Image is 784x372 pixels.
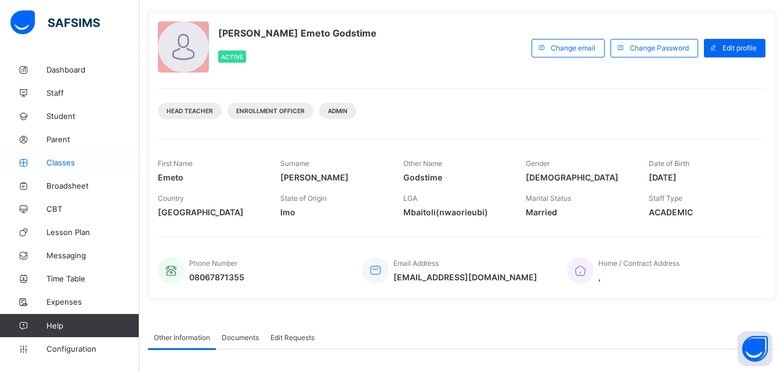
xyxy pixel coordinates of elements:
span: Married [526,207,631,217]
span: Country [158,194,184,203]
button: Open asap [738,331,772,366]
span: , [598,272,680,282]
span: Classes [46,158,139,167]
span: Head Teacher [167,107,213,114]
span: Broadsheet [46,181,139,190]
span: Time Table [46,274,139,283]
span: Staff [46,88,139,97]
span: Student [46,111,139,121]
span: [DEMOGRAPHIC_DATA] [526,172,631,182]
span: Other Information [154,333,210,342]
span: Edit profile [722,44,757,52]
span: Imo [280,207,385,217]
span: Parent [46,135,139,144]
span: Dashboard [46,65,139,74]
span: [DATE] [649,172,754,182]
span: Help [46,321,139,330]
span: Surname [280,159,309,168]
img: safsims [10,10,100,35]
span: Emeto [158,172,263,182]
span: Documents [222,333,259,342]
span: Expenses [46,297,139,306]
span: Change email [551,44,595,52]
span: Enrollment Officer [236,107,305,114]
span: Edit Requests [270,333,315,342]
span: LGA [403,194,417,203]
span: Phone Number [189,259,237,268]
span: Date of Birth [649,159,689,168]
span: Change Password [630,44,689,52]
span: [GEOGRAPHIC_DATA] [158,207,263,217]
span: [EMAIL_ADDRESS][DOMAIN_NAME] [393,272,537,282]
span: ACADEMIC [649,207,754,217]
span: Mbaitoli(nwaorieubi) [403,207,508,217]
span: Configuration [46,344,139,353]
span: Messaging [46,251,139,260]
span: State of Origin [280,194,327,203]
span: [PERSON_NAME] [280,172,385,182]
span: Godstime [403,172,508,182]
span: Admin [328,107,348,114]
span: First Name [158,159,193,168]
span: CBT [46,204,139,214]
span: [PERSON_NAME] Emeto Godstime [218,27,377,39]
span: Marital Status [526,194,571,203]
span: Lesson Plan [46,227,139,237]
span: Email Address [393,259,439,268]
span: Active [221,53,243,60]
span: 08067871355 [189,272,244,282]
span: Home / Contract Address [598,259,680,268]
span: Staff Type [649,194,682,203]
span: Gender [526,159,550,168]
span: Other Name [403,159,442,168]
